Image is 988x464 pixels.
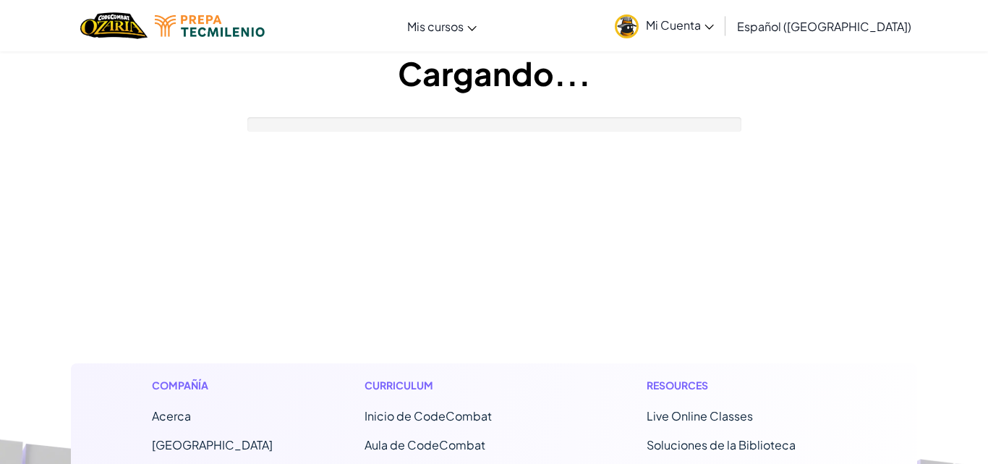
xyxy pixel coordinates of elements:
[647,378,837,393] h1: Resources
[737,19,911,34] span: Español ([GEOGRAPHIC_DATA])
[80,11,148,41] img: Home
[647,437,796,452] a: Soluciones de la Biblioteca
[730,7,919,46] a: Español ([GEOGRAPHIC_DATA])
[80,11,148,41] a: Ozaria by CodeCombat logo
[615,14,639,38] img: avatar
[407,19,464,34] span: Mis cursos
[365,437,485,452] a: Aula de CodeCombat
[152,378,273,393] h1: Compañía
[365,408,492,423] span: Inicio de CodeCombat
[152,437,273,452] a: [GEOGRAPHIC_DATA]
[152,408,191,423] a: Acerca
[155,15,265,37] img: Tecmilenio logo
[608,3,721,48] a: Mi Cuenta
[365,378,555,393] h1: Curriculum
[400,7,484,46] a: Mis cursos
[646,17,714,33] span: Mi Cuenta
[647,408,753,423] a: Live Online Classes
